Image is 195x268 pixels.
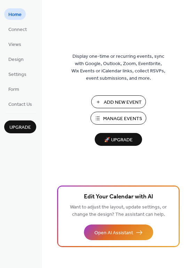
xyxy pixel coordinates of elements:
[70,203,167,219] span: Want to adjust the layout, update settings, or change the design? The assistant can help.
[84,192,153,202] span: Edit Your Calendar with AI
[4,120,36,133] button: Upgrade
[99,135,138,145] span: 🚀 Upgrade
[8,41,21,48] span: Views
[8,11,22,18] span: Home
[103,115,142,123] span: Manage Events
[8,86,19,93] span: Form
[4,68,31,80] a: Settings
[8,26,27,33] span: Connect
[8,56,24,63] span: Design
[4,8,26,20] a: Home
[71,53,165,82] span: Display one-time or recurring events, sync with Google, Outlook, Zoom, Eventbrite, Wix Events or ...
[4,83,23,95] a: Form
[91,112,146,125] button: Manage Events
[4,38,25,50] a: Views
[8,101,32,108] span: Contact Us
[4,53,28,65] a: Design
[4,23,31,35] a: Connect
[94,229,133,237] span: Open AI Assistant
[4,98,36,110] a: Contact Us
[9,124,31,131] span: Upgrade
[84,224,153,240] button: Open AI Assistant
[8,71,26,78] span: Settings
[95,133,142,146] button: 🚀 Upgrade
[104,99,142,106] span: Add New Event
[91,95,146,108] button: Add New Event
